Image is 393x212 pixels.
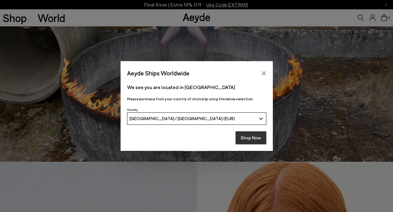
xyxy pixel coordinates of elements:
span: [GEOGRAPHIC_DATA] / [GEOGRAPHIC_DATA] (EUR) [130,116,235,121]
p: Please purchase from your country of choice by using the below selection: [127,96,266,102]
button: Close [259,69,268,78]
span: Aeyde Ships Worldwide [127,68,190,79]
span: Country [127,108,138,111]
p: We see you are located in [GEOGRAPHIC_DATA] [127,83,266,91]
button: Shop Now [235,131,266,144]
